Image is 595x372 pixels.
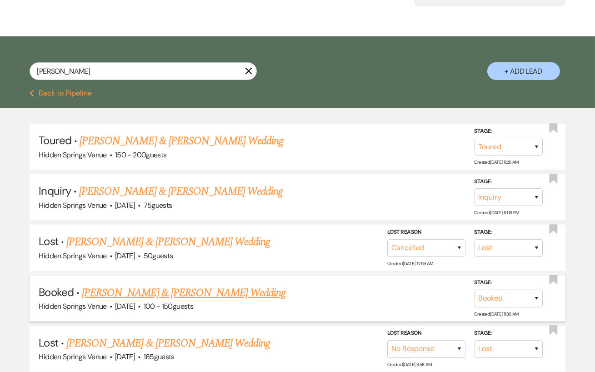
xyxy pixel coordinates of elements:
[475,177,543,187] label: Stage:
[30,62,257,80] input: Search by name, event date, email address or phone number
[144,251,173,261] span: 50 guests
[66,234,270,250] a: [PERSON_NAME] & [PERSON_NAME] Wedding
[39,150,106,160] span: Hidden Springs Venue
[475,210,519,216] span: Created: [DATE] 9:09 PM
[39,133,71,147] span: Toured
[475,278,543,288] label: Stage:
[115,251,135,261] span: [DATE]
[39,184,70,198] span: Inquiry
[115,352,135,362] span: [DATE]
[66,335,270,352] a: [PERSON_NAME] & [PERSON_NAME] Wedding
[475,328,543,338] label: Stage:
[487,62,560,80] button: + Add Lead
[475,227,543,237] label: Stage:
[39,234,58,248] span: Lost
[82,285,285,301] a: [PERSON_NAME] & [PERSON_NAME] Wedding
[39,285,73,299] span: Booked
[387,362,432,367] span: Created: [DATE] 9:58 AM
[387,227,465,237] label: Lost Reason
[115,201,135,210] span: [DATE]
[39,201,106,210] span: Hidden Springs Venue
[475,126,543,136] label: Stage:
[79,183,283,200] a: [PERSON_NAME] & [PERSON_NAME] Wedding
[39,251,106,261] span: Hidden Springs Venue
[30,90,92,97] button: Back to Pipeline
[144,352,175,362] span: 165 guests
[144,302,193,311] span: 100 - 150 guests
[475,159,519,165] span: Created: [DATE] 11:26 AM
[39,336,58,350] span: Lost
[475,311,519,317] span: Created: [DATE] 11:36 AM
[115,150,166,160] span: 150 - 200 guests
[80,133,283,149] a: [PERSON_NAME] & [PERSON_NAME] Wedding
[387,328,465,338] label: Lost Reason
[144,201,172,210] span: 75 guests
[39,352,106,362] span: Hidden Springs Venue
[387,260,433,266] span: Created: [DATE] 10:59 AM
[115,302,135,311] span: [DATE]
[39,302,106,311] span: Hidden Springs Venue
